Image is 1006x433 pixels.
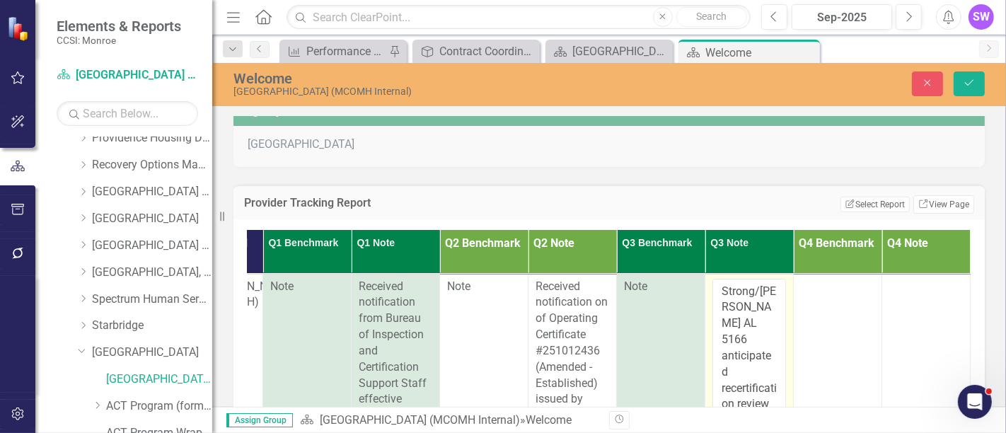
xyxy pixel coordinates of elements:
input: Search ClearPoint... [287,5,751,30]
small: CCSI: Monroe [57,35,181,46]
a: [GEOGRAPHIC_DATA] (MCOMH Internal) [320,413,520,427]
span: Search [696,11,727,22]
button: Sep-2025 [792,4,892,30]
a: Spectrum Human Services, Inc. [92,291,212,308]
a: [GEOGRAPHIC_DATA] [92,211,212,227]
a: Contract Coordinator Review [416,42,536,60]
a: [GEOGRAPHIC_DATA] [92,345,212,361]
div: Contract Coordinator Review [439,42,536,60]
div: [PERSON_NAME] (MCOMH) [209,279,294,311]
div: [GEOGRAPHIC_DATA] (MCOMH Internal) [233,86,647,97]
a: Performance Report [283,42,386,60]
div: Welcome [705,44,816,62]
a: [GEOGRAPHIC_DATA] (MCOMH Internal) [106,371,212,388]
div: Performance Report [306,42,386,60]
a: Starbridge [92,318,212,334]
iframe: Intercom live chat [958,385,992,419]
span: Elements & Reports [57,18,181,35]
span: Note [447,279,470,293]
span: Note [624,279,647,293]
a: Recovery Options Made Easy [92,157,212,173]
div: » [300,412,599,429]
div: Sep-2025 [797,9,887,26]
h3: Provider Tracking Report [244,197,599,209]
button: Search [676,7,747,27]
button: Select Report [840,197,909,212]
input: Search Below... [57,101,198,126]
div: Welcome [233,71,647,86]
a: [GEOGRAPHIC_DATA] (RRH) [92,238,212,254]
span: Note [270,279,294,293]
a: [GEOGRAPHIC_DATA] (MCOMH Internal) [57,67,198,83]
div: Welcome [526,413,572,427]
span: Assign Group [226,413,293,427]
button: SW [969,4,994,30]
a: Providence Housing Development Corporation [92,130,212,146]
a: ACT Program (formerly Project Link) [106,398,212,415]
div: [GEOGRAPHIC_DATA] [572,42,669,60]
a: [GEOGRAPHIC_DATA] [549,42,669,60]
img: ClearPoint Strategy [7,16,32,40]
a: [GEOGRAPHIC_DATA] (RRH) [92,184,212,200]
a: View Page [913,195,974,214]
a: [GEOGRAPHIC_DATA], Inc. [92,265,212,281]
